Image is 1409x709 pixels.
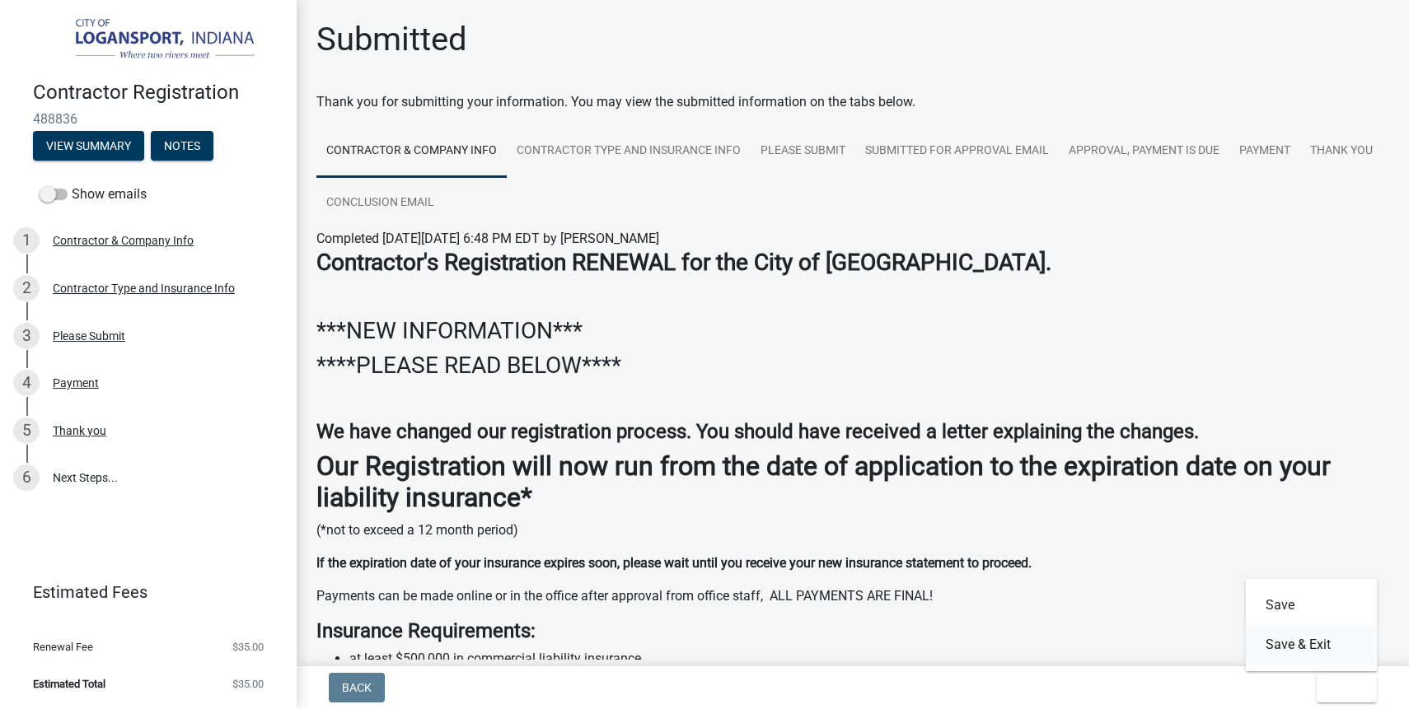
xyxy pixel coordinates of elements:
span: Estimated Total [33,679,105,689]
div: Exit [1246,579,1378,671]
strong: Contractor's Registration RENEWAL for the City of [GEOGRAPHIC_DATA]. [316,249,1051,276]
span: 488836 [33,111,264,127]
div: Payment [53,377,99,389]
span: Renewal Fee [33,641,93,652]
strong: If the expiration date of your insurance expires soon, please wait until you receive your new ins... [316,555,1032,571]
div: 5 [13,417,40,444]
span: Completed [DATE][DATE] 6:48 PM EDT by [PERSON_NAME] [316,231,659,246]
button: View Summary [33,131,144,161]
a: Estimated Fees [13,576,270,609]
div: 6 [13,464,40,491]
div: 4 [13,370,40,396]
a: Please Submit [751,125,855,178]
span: Exit [1330,681,1354,694]
h1: Submitted [316,20,467,59]
a: Payment [1229,125,1300,178]
div: Thank you [53,425,106,436]
button: Notes [151,131,213,161]
span: $35.00 [232,679,264,689]
button: Save & Exit [1246,625,1378,665]
wm-modal-confirm: Notes [151,140,213,153]
div: Thank you for submitting your information. You may view the submitted information on the tabs below. [316,92,1389,112]
div: 1 [13,227,40,254]
button: Exit [1317,673,1377,702]
strong: We have changed our registration process. You should have received a letter explaining the changes. [316,420,1199,443]
button: Back [329,673,385,702]
wm-modal-confirm: Summary [33,140,144,153]
strong: Insurance Requirements: [316,619,536,642]
a: Approval, payment is due [1059,125,1229,178]
a: Conclusion Email [316,177,444,230]
img: City of Logansport, Indiana [33,17,270,63]
a: Contractor & Company Info [316,125,507,178]
li: at least $500,000 in commercial liability insurance [349,649,1389,669]
span: Back [342,681,372,694]
span: $35.00 [232,641,264,652]
a: SUBMITTED FOR APPROVAL EMAIL [855,125,1059,178]
div: Please Submit [53,330,125,342]
a: Contractor Type and Insurance Info [507,125,751,178]
div: Contractor & Company Info [53,235,194,246]
h4: Contractor Registration [33,81,283,105]
p: Payments can be made online or in the office after approval from office staff, ALL PAYMENTS ARE F... [316,586,1389,606]
div: Contractor Type and Insurance Info [53,282,235,294]
button: Save [1246,585,1378,625]
label: Show emails [40,184,147,204]
strong: Our Registration will now run from the date of application to the expiration date on your liabili... [316,450,1331,513]
a: Thank you [1300,125,1383,178]
div: 3 [13,323,40,349]
p: (*not to exceed a 12 month period) [316,520,1389,540]
div: 2 [13,275,40,301]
